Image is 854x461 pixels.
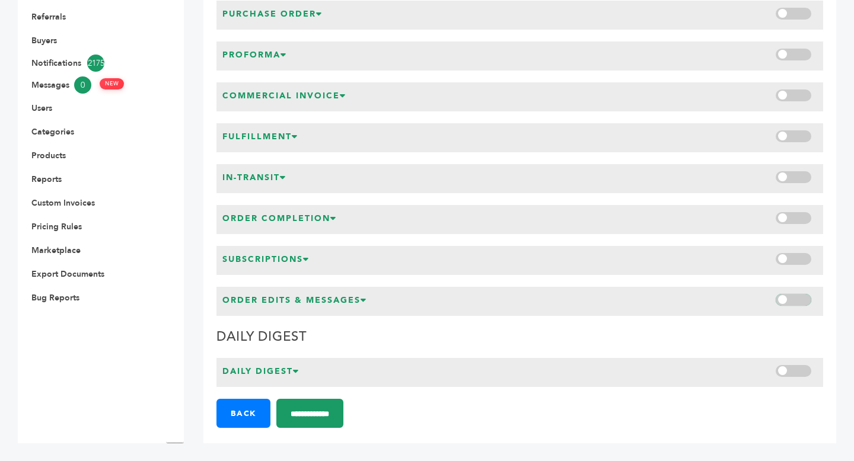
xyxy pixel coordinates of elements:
h3: Proforma [222,49,287,65]
h3: Commercial Invoice [222,90,346,105]
a: Custom Invoices [31,197,95,209]
a: Referrals [31,11,66,23]
a: Buyers [31,35,57,46]
h2: Daily Digest [216,328,823,352]
a: Users [31,103,52,114]
h3: Order Edits & Messages [222,294,367,310]
span: NEW [100,78,124,89]
a: Categories [31,126,74,137]
a: Notifications2175 [31,55,152,72]
span: 2175 [87,55,104,72]
a: Export Documents [31,268,104,280]
h3: Fulfillment [222,131,298,146]
a: Messages0 NEW [31,76,152,94]
a: Bug Reports [31,292,79,303]
a: Reports [31,174,62,185]
h3: Daily Digest [222,366,299,381]
a: Products [31,150,66,161]
a: Pricing Rules [31,221,82,232]
a: Marketplace [31,245,81,256]
h3: Purchase Order [222,8,323,24]
a: Back [216,399,270,428]
h3: In-Transit [222,172,286,187]
h3: Subscriptions [222,254,310,269]
h3: Order Completion [222,213,337,228]
span: 0 [74,76,91,94]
